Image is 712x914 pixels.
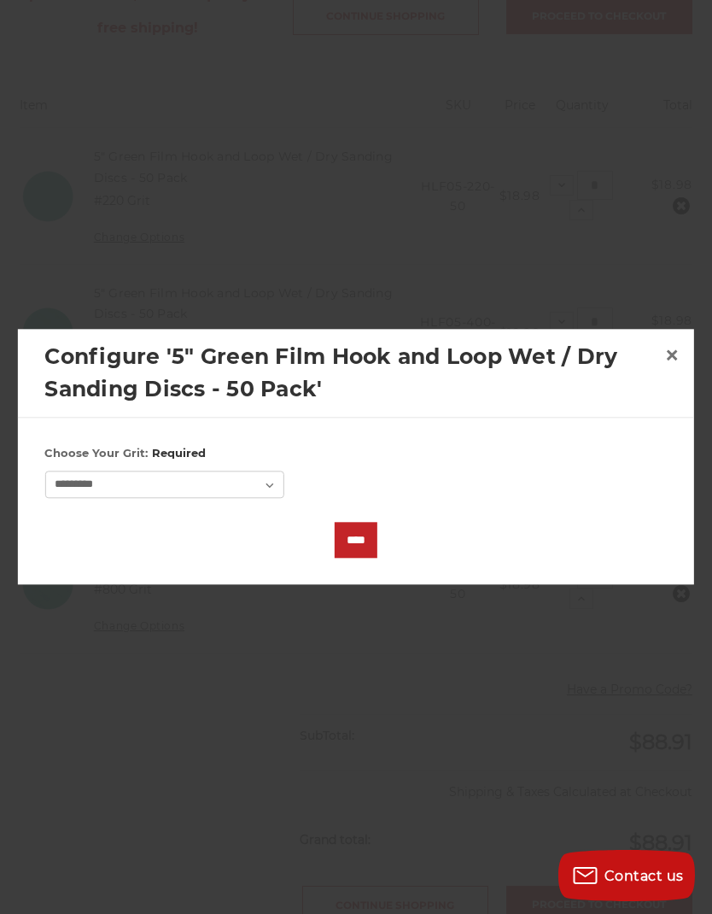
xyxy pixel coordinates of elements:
[44,445,667,462] label: Choose Your Grit:
[152,446,206,460] small: Required
[44,341,657,405] h2: Configure '5" Green Film Hook and Loop Wet / Dry Sanding Discs - 50 Pack'
[664,338,680,372] span: ×
[558,850,695,901] button: Contact us
[658,342,686,369] a: Close
[604,868,684,884] span: Contact us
